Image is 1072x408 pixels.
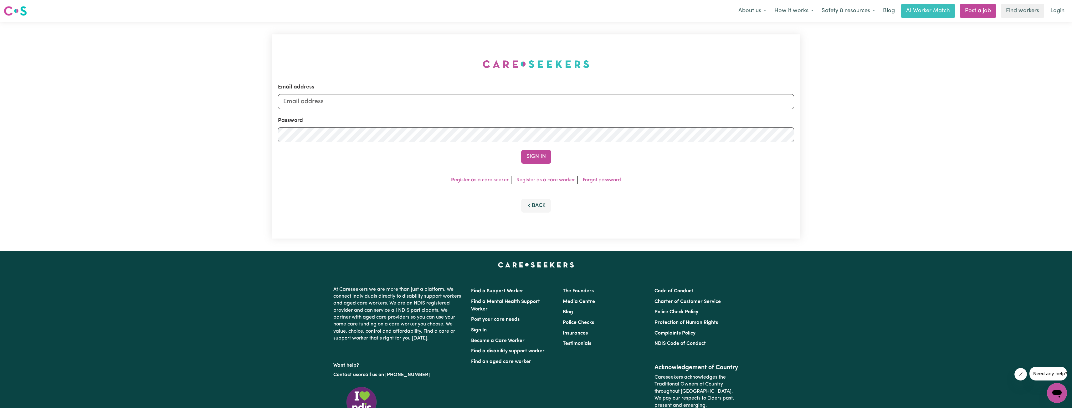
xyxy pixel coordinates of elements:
[278,83,314,91] label: Email address
[451,178,509,183] a: Register as a care seeker
[471,299,540,312] a: Find a Mental Health Support Worker
[654,364,739,371] h2: Acknowledgement of Country
[654,310,698,315] a: Police Check Policy
[4,4,38,9] span: Need any help?
[654,341,706,346] a: NDIS Code of Conduct
[278,117,303,125] label: Password
[563,289,594,294] a: The Founders
[333,372,358,377] a: Contact us
[654,299,721,304] a: Charter of Customer Service
[1047,383,1067,403] iframe: Button to launch messaging window
[498,262,574,267] a: Careseekers home page
[1014,368,1027,380] iframe: Close message
[901,4,955,18] a: AI Worker Match
[563,331,588,336] a: Insurances
[960,4,996,18] a: Post a job
[734,4,770,18] button: About us
[563,341,591,346] a: Testimonials
[563,299,595,304] a: Media Centre
[1047,4,1068,18] a: Login
[563,320,594,325] a: Police Checks
[471,338,525,343] a: Become a Care Worker
[563,310,573,315] a: Blog
[333,360,464,369] p: Want help?
[333,369,464,381] p: or
[1029,367,1067,380] iframe: Message from company
[471,359,531,364] a: Find an aged care worker
[654,289,693,294] a: Code of Conduct
[770,4,818,18] button: How it works
[333,284,464,345] p: At Careseekers we are more than just a platform. We connect individuals directly to disability su...
[583,178,621,183] a: Forgot password
[278,94,794,109] input: Email address
[818,4,879,18] button: Safety & resources
[4,4,27,18] a: Careseekers logo
[4,5,27,17] img: Careseekers logo
[521,150,551,164] button: Sign In
[471,328,487,333] a: Sign In
[879,4,899,18] a: Blog
[1001,4,1044,18] a: Find workers
[654,320,718,325] a: Protection of Human Rights
[471,317,520,322] a: Post your care needs
[471,349,545,354] a: Find a disability support worker
[471,289,523,294] a: Find a Support Worker
[654,331,695,336] a: Complaints Policy
[516,178,575,183] a: Register as a care worker
[363,372,430,377] a: call us on [PHONE_NUMBER]
[521,199,551,213] button: Back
